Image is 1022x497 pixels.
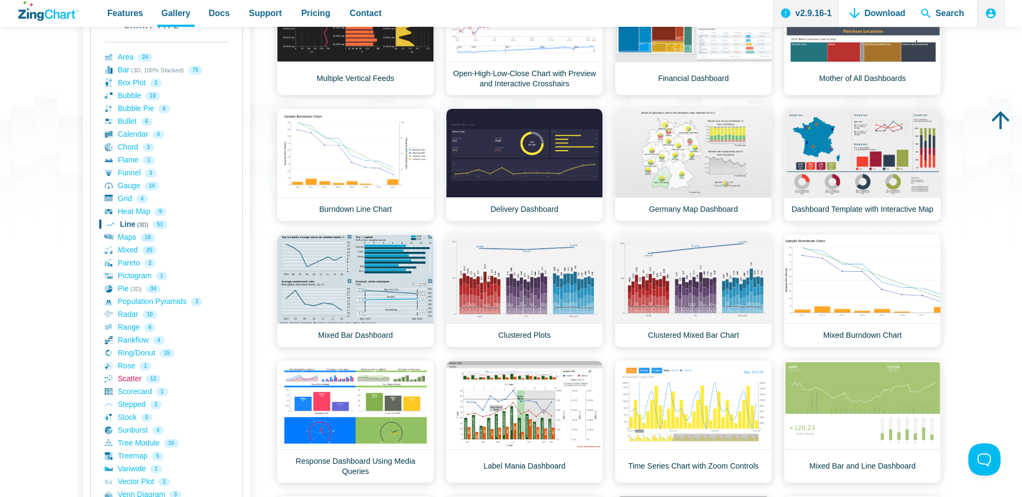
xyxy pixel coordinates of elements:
[615,360,772,483] a: Time Series Chart with Zoom Controls
[277,360,434,483] a: Response Dashboard Using Media Queries
[968,443,1001,476] iframe: Toggle Customer Support
[446,108,603,221] a: Delivery Dashboard
[249,6,282,20] span: Support
[277,234,434,347] a: Mixed Bar Dashboard
[350,6,382,20] span: Contact
[784,234,941,347] a: Mixed Burndown Chart
[18,1,79,21] a: ZingChart Logo. Click to return to the homepage
[301,6,330,20] span: Pricing
[784,108,941,221] a: Dashboard Template with Interactive Map
[615,108,772,221] a: Germany Map Dashboard
[784,360,941,483] a: Mixed Bar and Line Dashboard
[615,234,772,347] a: Clustered Mixed Bar Chart
[446,360,603,483] a: Label Mania Dashboard
[277,108,434,221] a: Burndown Line Chart
[107,6,143,20] span: Features
[446,234,603,347] a: Clustered Plots
[161,6,190,20] span: Gallery
[209,6,230,20] span: Docs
